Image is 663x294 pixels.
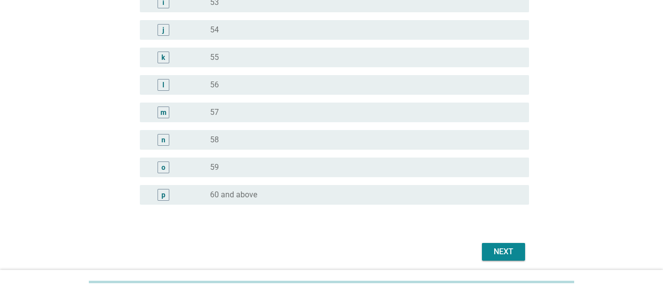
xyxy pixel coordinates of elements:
[210,80,219,90] label: 56
[210,25,219,35] label: 54
[210,162,219,172] label: 59
[161,52,165,62] div: k
[161,189,165,200] div: p
[210,53,219,62] label: 55
[160,107,166,117] div: m
[210,135,219,145] label: 58
[161,134,165,145] div: n
[490,246,517,258] div: Next
[210,107,219,117] label: 57
[482,243,525,261] button: Next
[161,162,165,172] div: o
[162,25,164,35] div: j
[210,190,257,200] label: 60 and above
[162,80,164,90] div: l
